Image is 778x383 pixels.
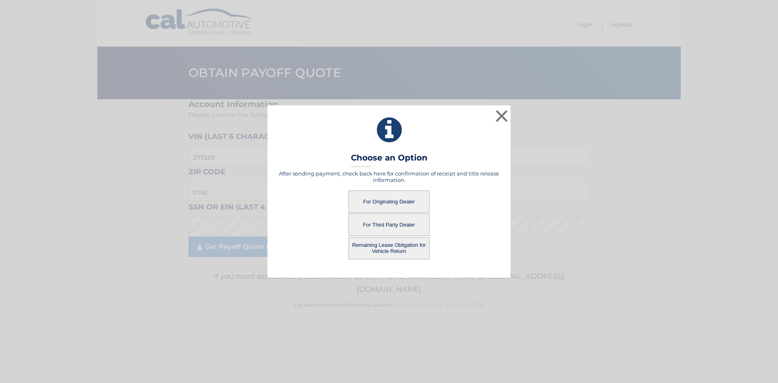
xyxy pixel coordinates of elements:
[351,153,427,167] h3: Choose an Option
[348,190,430,213] button: For Originating Dealer
[348,237,430,259] button: Remaining Lease Obligation for Vehicle Return
[494,108,510,124] button: ×
[278,170,500,183] h5: After sending payment, check back here for confirmation of receipt and title release information.
[348,214,430,236] button: For Third Party Dealer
